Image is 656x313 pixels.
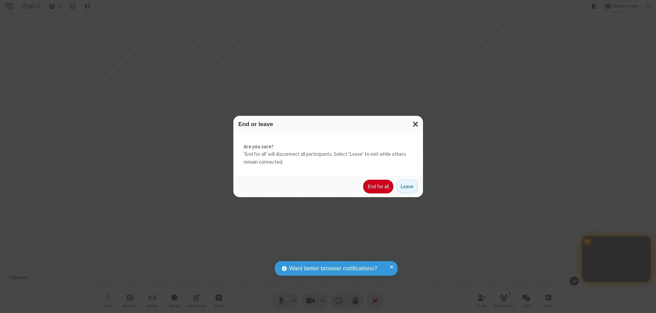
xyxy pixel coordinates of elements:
[409,116,423,133] button: Close modal
[233,133,423,176] div: 'End for all' will disconnect all participants. Select 'Leave' to exit while others remain connec...
[238,121,418,127] h3: End or leave
[363,180,393,193] button: End for all
[289,264,377,273] span: Want better browser notifications?
[396,180,418,193] button: Leave
[244,143,413,151] strong: Are you sure?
